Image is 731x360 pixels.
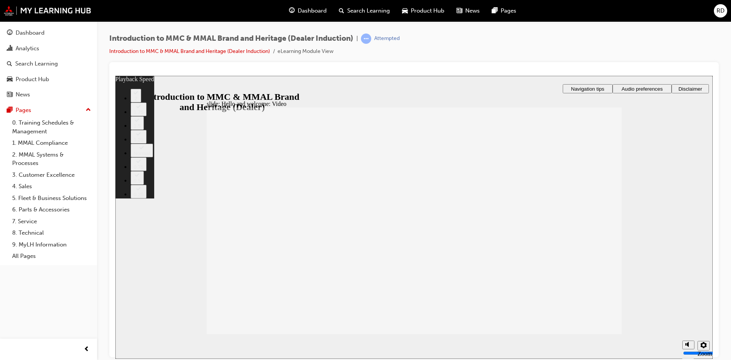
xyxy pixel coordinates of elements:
a: 7. Service [9,216,94,227]
a: pages-iconPages [486,3,522,19]
span: RD [717,6,725,15]
span: guage-icon [7,30,13,37]
span: chart-icon [7,45,13,52]
button: Pages [3,103,94,117]
span: Navigation tips [456,10,489,16]
span: car-icon [402,6,408,16]
span: prev-icon [84,345,89,354]
span: | [356,34,358,43]
span: learningRecordVerb_ATTEMPT-icon [361,34,371,44]
span: up-icon [86,105,91,115]
span: Pages [501,6,516,15]
img: mmal [4,6,91,16]
a: Introduction to MMC & MMAL Brand and Heritage (Dealer Induction) [109,48,270,54]
button: Settings [582,265,594,275]
a: news-iconNews [450,3,486,19]
a: 5. Fleet & Business Solutions [9,192,94,204]
li: eLearning Module View [278,47,334,56]
div: Attempted [374,35,400,42]
div: News [16,90,30,99]
span: Dashboard [298,6,327,15]
div: misc controls [563,258,594,283]
div: Pages [16,106,31,115]
span: Search Learning [347,6,390,15]
button: Disclaimer [556,8,594,18]
a: 4. Sales [9,181,94,192]
span: news-icon [7,91,13,98]
a: car-iconProduct Hub [396,3,450,19]
a: 2. MMAL Systems & Processes [9,149,94,169]
a: Analytics [3,42,94,56]
span: Audio preferences [506,10,547,16]
button: Mute (Ctrl+Alt+M) [567,265,579,274]
div: 2 [18,20,23,26]
a: Product Hub [3,72,94,86]
a: 1. MMAL Compliance [9,137,94,149]
a: 9. MyLH Information [9,239,94,251]
a: 3. Customer Excellence [9,169,94,181]
button: DashboardAnalyticsSearch LearningProduct HubNews [3,24,94,103]
a: Search Learning [3,57,94,71]
span: search-icon [339,6,344,16]
span: pages-icon [492,6,498,16]
span: guage-icon [289,6,295,16]
a: All Pages [9,250,94,262]
button: Audio preferences [497,8,556,18]
span: Product Hub [411,6,444,15]
a: search-iconSearch Learning [333,3,396,19]
button: Navigation tips [447,8,497,18]
div: Search Learning [15,59,58,68]
span: search-icon [7,61,12,67]
div: Product Hub [16,75,49,84]
span: Introduction to MMC & MMAL Brand and Heritage (Dealer Induction) [109,34,353,43]
a: News [3,88,94,102]
label: Zoom to fit [582,275,597,295]
span: Disclaimer [563,10,587,16]
a: 0. Training Schedules & Management [9,117,94,137]
a: 8. Technical [9,227,94,239]
span: News [465,6,480,15]
button: 2 [15,13,26,27]
span: pages-icon [7,107,13,114]
div: Analytics [16,44,39,53]
a: 6. Parts & Accessories [9,204,94,216]
a: guage-iconDashboard [283,3,333,19]
a: Dashboard [3,26,94,40]
span: news-icon [456,6,462,16]
input: volume [568,274,617,280]
button: RD [714,4,727,18]
span: car-icon [7,76,13,83]
div: Dashboard [16,29,45,37]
